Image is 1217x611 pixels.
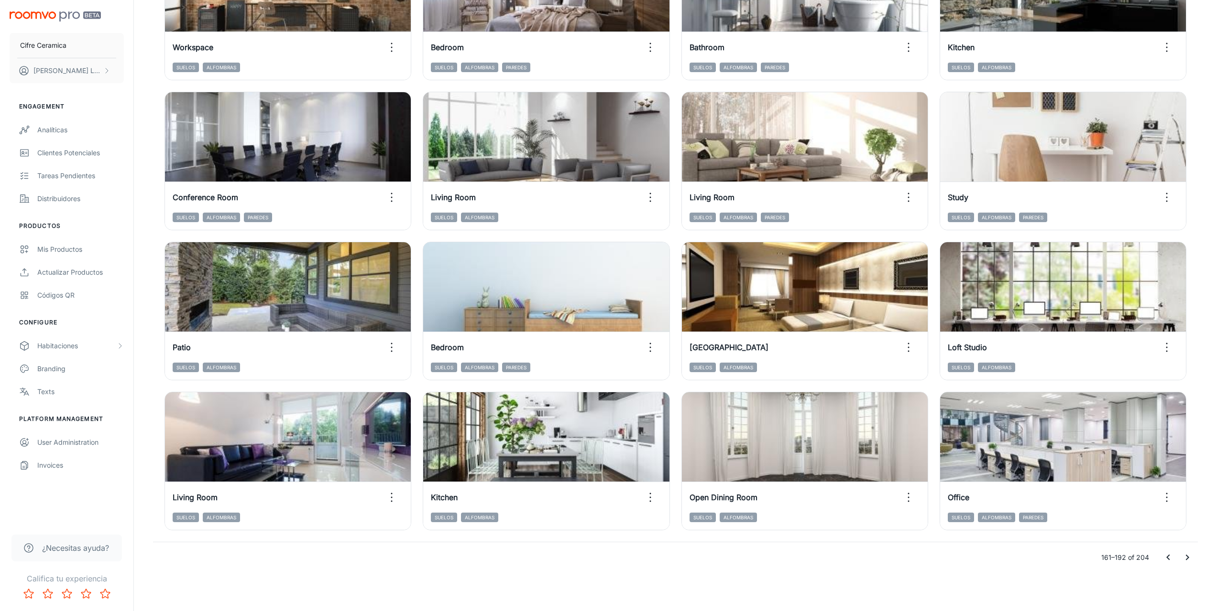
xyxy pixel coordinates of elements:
h6: Living Room [173,492,218,503]
span: Suelos [173,213,199,222]
span: Suelos [690,213,716,222]
span: Paredes [502,363,530,372]
span: Paredes [1019,513,1047,522]
h6: Living Room [431,192,476,203]
div: Texts [37,386,124,397]
span: Alfombras [203,63,240,72]
span: Paredes [761,213,789,222]
button: Rate 5 star [96,584,115,603]
span: Suelos [948,63,974,72]
span: Alfombras [978,513,1015,522]
span: Paredes [1019,213,1047,222]
p: 161–192 of 204 [1101,552,1149,563]
div: Actualizar productos [37,267,124,278]
h6: Kitchen [431,492,458,503]
h6: Study [948,192,968,203]
span: Alfombras [461,63,498,72]
div: Códigos QR [37,290,124,300]
span: Alfombras [720,63,757,72]
button: Go to next page [1178,548,1197,567]
div: Invoices [37,460,124,471]
span: Alfombras [978,213,1015,222]
span: Suelos [431,213,457,222]
h6: Bathroom [690,42,724,53]
span: Alfombras [203,513,240,522]
span: Alfombras [978,363,1015,372]
h6: Bedroom [431,342,464,353]
span: Alfombras [461,213,498,222]
span: Paredes [761,63,789,72]
span: Paredes [244,213,272,222]
img: Roomvo PRO Beta [10,11,101,21]
span: Suelos [948,513,974,522]
div: User Administration [37,437,124,448]
div: Branding [37,364,124,374]
div: Tareas pendientes [37,171,124,181]
span: Alfombras [720,363,757,372]
span: Alfombras [461,513,498,522]
h6: Loft Studio [948,342,987,353]
button: [PERSON_NAME] Llobat [10,58,124,83]
div: Mis productos [37,244,124,255]
button: Rate 1 star [19,584,38,603]
h6: Workspace [173,42,213,53]
button: Rate 2 star [38,584,57,603]
div: Analíticas [37,125,124,135]
span: Alfombras [203,363,240,372]
span: Suelos [173,363,199,372]
h6: Office [948,492,969,503]
h6: [GEOGRAPHIC_DATA] [690,342,768,353]
span: Alfombras [978,63,1015,72]
span: Alfombras [461,363,498,372]
h6: Kitchen [948,42,975,53]
h6: Living Room [690,192,735,203]
button: Go to previous page [1159,548,1178,567]
p: [PERSON_NAME] Llobat [33,65,101,76]
div: Habitaciones [37,341,116,351]
span: Alfombras [203,213,240,222]
button: Cifre Ceramica [10,33,124,58]
p: Cifre Ceramica [20,40,66,51]
h6: Bedroom [431,42,464,53]
span: Alfombras [720,213,757,222]
h6: Conference Room [173,192,238,203]
div: Distribuidores [37,193,124,204]
button: Rate 3 star [57,584,77,603]
span: Alfombras [720,513,757,522]
span: Suelos [431,63,457,72]
span: Suelos [690,363,716,372]
button: Rate 4 star [77,584,96,603]
span: ¿Necesitas ayuda? [42,542,109,554]
p: Califica tu experiencia [8,573,126,584]
div: Clientes potenciales [37,148,124,158]
span: Suelos [431,363,457,372]
span: Suelos [948,213,974,222]
span: Suelos [431,513,457,522]
span: Suelos [690,63,716,72]
span: Suelos [173,63,199,72]
span: Paredes [502,63,530,72]
span: Suelos [948,363,974,372]
span: Suelos [173,513,199,522]
h6: Patio [173,342,191,353]
span: Suelos [690,513,716,522]
h6: Open Dining Room [690,492,757,503]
